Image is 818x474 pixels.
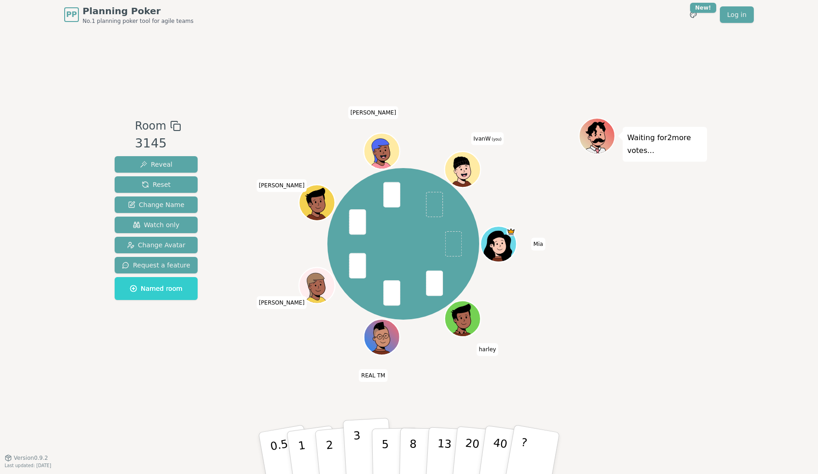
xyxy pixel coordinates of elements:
[471,132,504,145] span: Click to change your name
[135,134,181,153] div: 3145
[491,137,502,142] span: (you)
[14,454,48,462] span: Version 0.9.2
[720,6,754,23] a: Log in
[83,17,193,25] span: No.1 planning poker tool for agile teams
[115,277,198,300] button: Named room
[348,106,398,119] span: Click to change your name
[690,3,716,13] div: New!
[83,5,193,17] span: Planning Poker
[130,284,182,293] span: Named room
[446,153,480,186] button: Click to change your avatar
[115,156,198,173] button: Reveal
[531,238,545,251] span: Click to change your name
[122,261,190,270] span: Request a feature
[359,369,387,382] span: Click to change your name
[256,179,307,192] span: Click to change your name
[115,217,198,233] button: Watch only
[140,160,172,169] span: Reveal
[256,296,307,309] span: Click to change your name
[507,227,516,236] span: Mia is the host
[627,131,702,157] p: Waiting for 2 more votes...
[115,176,198,193] button: Reset
[135,118,166,134] span: Room
[476,343,498,356] span: Click to change your name
[5,463,51,468] span: Last updated: [DATE]
[685,6,702,23] button: New!
[133,220,180,229] span: Watch only
[66,9,77,20] span: PP
[5,454,48,462] button: Version0.9.2
[128,200,184,209] span: Change Name
[115,257,198,273] button: Request a feature
[115,237,198,253] button: Change Avatar
[127,240,186,250] span: Change Avatar
[142,180,171,189] span: Reset
[115,196,198,213] button: Change Name
[64,5,193,25] a: PPPlanning PokerNo.1 planning poker tool for agile teams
